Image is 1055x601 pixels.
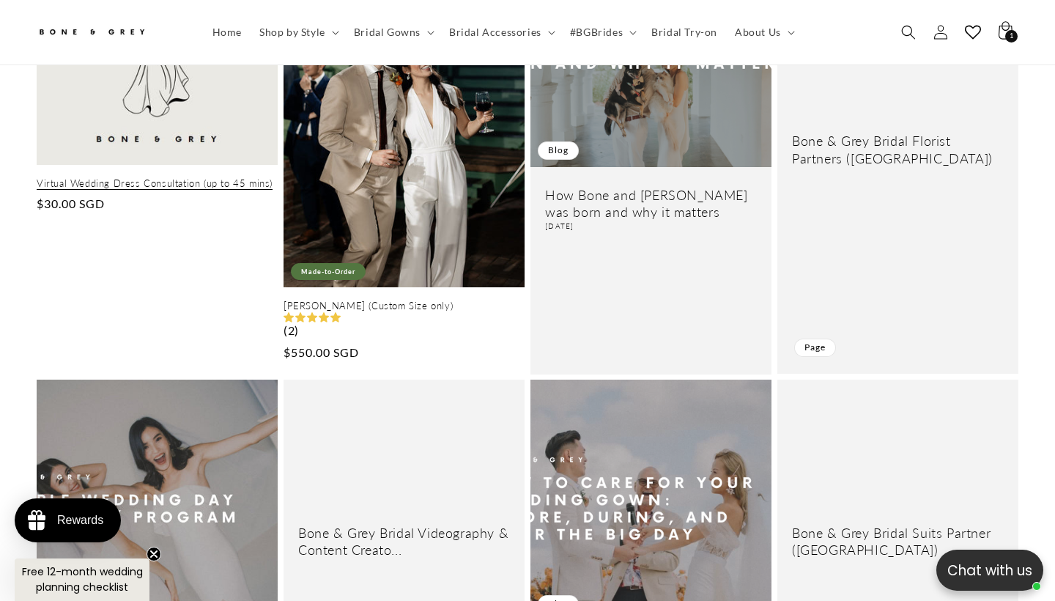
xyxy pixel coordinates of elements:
[284,300,525,312] a: [PERSON_NAME] (Custom Size only)
[936,560,1043,581] p: Chat with us
[449,26,541,39] span: Bridal Accessories
[792,525,1004,559] a: Bone & Grey Bridal Suits Partner ([GEOGRAPHIC_DATA])
[22,564,143,594] span: Free 12-month wedding planning checklist
[204,17,251,48] a: Home
[32,15,189,50] a: Bone and Grey Bridal
[440,17,561,48] summary: Bridal Accessories
[298,525,510,559] a: Bone & Grey Bridal Videography & Content Creato...
[251,17,345,48] summary: Shop by Style
[212,26,242,39] span: Home
[561,17,643,48] summary: #BGBrides
[1010,30,1014,43] span: 1
[15,558,149,601] div: Free 12-month wedding planning checklistClose teaser
[936,550,1043,591] button: Open chatbox
[643,17,726,48] a: Bridal Try-on
[37,177,278,190] a: Virtual Wedding Dress Consultation (up to 45 mins)
[545,187,757,221] a: How Bone and [PERSON_NAME] was born and why it matters
[57,514,103,527] div: Rewards
[570,26,623,39] span: #BGBrides
[726,17,801,48] summary: About Us
[345,17,440,48] summary: Bridal Gowns
[37,21,147,45] img: Bone and Grey Bridal
[354,26,421,39] span: Bridal Gowns
[792,133,1004,167] a: Bone & Grey Bridal Florist Partners ([GEOGRAPHIC_DATA])
[259,26,325,39] span: Shop by Style
[892,16,925,48] summary: Search
[147,547,161,561] button: Close teaser
[651,26,717,39] span: Bridal Try-on
[735,26,781,39] span: About Us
